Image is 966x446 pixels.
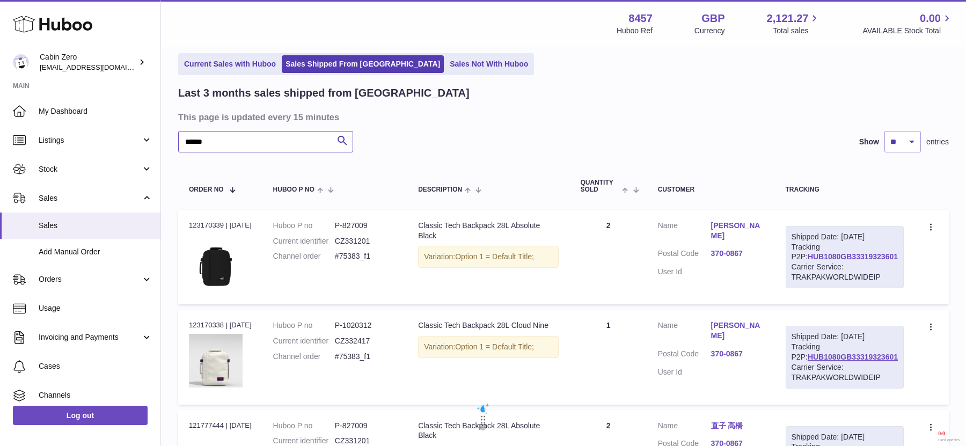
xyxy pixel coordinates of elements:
[273,251,335,261] dt: Channel order
[418,320,559,331] div: Classic Tech Backpack 28L Cloud Nine
[455,342,534,351] span: Option 1 = Default Title;
[569,310,647,404] td: 1
[418,336,559,358] div: Variation:
[39,247,152,257] span: Add Manual Order
[273,436,335,446] dt: Current identifier
[189,221,252,230] div: 123170339 | [DATE]
[273,186,314,193] span: Huboo P no
[711,221,764,241] a: [PERSON_NAME]
[418,221,559,241] div: Classic Tech Backpack 28L Absolute Black
[859,137,879,147] label: Show
[694,26,725,36] div: Currency
[658,421,711,434] dt: Name
[701,11,724,26] strong: GBP
[711,248,764,259] a: 370-0867
[773,26,821,36] span: Total sales
[786,226,904,288] div: Tracking P2P:
[862,11,953,36] a: 0.00 AVAILABLE Stock Total
[767,11,809,26] span: 2,121.27
[39,164,141,174] span: Stock
[39,274,141,284] span: Orders
[658,349,711,362] dt: Postal Code
[273,352,335,362] dt: Channel order
[658,267,711,277] dt: User Id
[711,421,764,431] a: 直子 高橋
[938,437,960,443] span: used queries
[39,303,152,313] span: Usage
[786,326,904,388] div: Tracking P2P:
[273,336,335,346] dt: Current identifier
[39,221,152,231] span: Sales
[628,11,653,26] strong: 8457
[767,11,821,36] a: 2,121.27 Total sales
[792,432,898,442] div: Shipped Date: [DATE]
[792,332,898,342] div: Shipped Date: [DATE]
[13,54,29,70] img: huboo@cabinzero.com
[335,320,397,331] dd: P-1020312
[282,55,444,73] a: Sales Shipped From [GEOGRAPHIC_DATA]
[658,221,711,244] dt: Name
[617,26,653,36] div: Huboo Ref
[808,353,898,361] a: HUB1080GB33319323601
[418,186,462,193] span: Description
[40,63,158,71] span: [EMAIL_ADDRESS][DOMAIN_NAME]
[39,361,152,371] span: Cases
[178,111,946,123] h3: This page is updated every 15 minutes
[455,252,534,261] span: Option 1 = Default Title;
[418,421,559,441] div: Classic Tech Backpack 28L Absolute Black
[273,221,335,231] dt: Huboo P no
[938,430,960,437] span: 0 / 0
[189,233,243,287] img: CZ331201-CLASSIC-TECH28L-ABSOLUTEBLACK-2.jpg
[273,236,335,246] dt: Current identifier
[926,137,949,147] span: entries
[273,320,335,331] dt: Huboo P no
[792,362,898,383] div: Carrier Service: TRAKPAKWORLDWIDEIP
[335,352,397,362] dd: #75383_f1
[178,86,470,100] h2: Last 3 months sales shipped from [GEOGRAPHIC_DATA]
[180,55,280,73] a: Current Sales with Huboo
[418,246,559,268] div: Variation:
[580,179,619,193] span: Quantity Sold
[711,320,764,341] a: [PERSON_NAME]
[335,236,397,246] dd: CZ331201
[189,334,243,387] img: CLASSIC-TECH-2024-CLOUD-NINE-FRONT.jpg
[189,186,224,193] span: Order No
[39,390,152,400] span: Channels
[786,186,904,193] div: Tracking
[792,232,898,242] div: Shipped Date: [DATE]
[39,193,141,203] span: Sales
[335,336,397,346] dd: CZ332417
[40,52,136,72] div: Cabin Zero
[39,332,141,342] span: Invoicing and Payments
[658,248,711,261] dt: Postal Code
[189,320,252,330] div: 123170338 | [DATE]
[569,210,647,304] td: 2
[658,320,711,343] dt: Name
[862,26,953,36] span: AVAILABLE Stock Total
[808,252,898,261] a: HUB1080GB33319323601
[39,106,152,116] span: My Dashboard
[13,406,148,425] a: Log out
[39,135,141,145] span: Listings
[658,186,764,193] div: Customer
[335,436,397,446] dd: CZ331201
[189,421,252,430] div: 121777444 | [DATE]
[920,11,941,26] span: 0.00
[273,421,335,431] dt: Huboo P no
[335,251,397,261] dd: #75383_f1
[335,421,397,431] dd: P-827009
[335,221,397,231] dd: P-827009
[711,349,764,359] a: 370-0867
[658,367,711,377] dt: User Id
[446,55,532,73] a: Sales Not With Huboo
[792,262,898,282] div: Carrier Service: TRAKPAKWORLDWIDEIP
